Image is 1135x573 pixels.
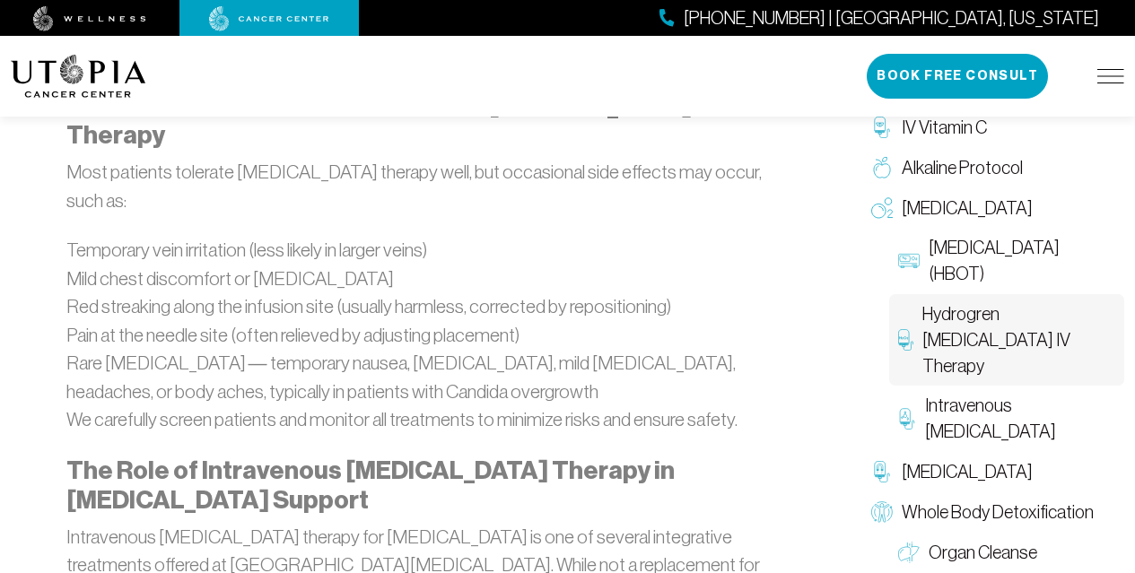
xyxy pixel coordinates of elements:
button: Book Free Consult [867,54,1048,99]
li: Pain at the needle site (often relieved by adjusting placement) [66,321,786,350]
strong: Possible Side Effects of Intravenous [MEDICAL_DATA] Therapy [66,91,692,151]
a: [PHONE_NUMBER] | [GEOGRAPHIC_DATA], [US_STATE] [659,5,1099,31]
li: Mild chest discomfort or [MEDICAL_DATA] [66,265,786,293]
span: [PHONE_NUMBER] | [GEOGRAPHIC_DATA], [US_STATE] [684,5,1099,31]
img: icon-hamburger [1097,69,1124,83]
li: Temporary vein irritation (less likely in larger veins) [66,236,786,265]
img: cancer center [209,6,329,31]
img: logo [11,55,146,98]
p: We carefully screen patients and monitor all treatments to minimize risks and ensure safety. [66,405,786,434]
li: Red streaking along the infusion site (usually harmless, corrected by repositioning) [66,292,786,321]
strong: The Role of Intravenous [MEDICAL_DATA] Therapy in [MEDICAL_DATA] Support [66,456,675,516]
img: wellness [33,6,146,31]
p: Most patients tolerate [MEDICAL_DATA] therapy well, but occasional side effects may occur, such as: [66,158,786,214]
li: Rare [MEDICAL_DATA] — temporary nausea, [MEDICAL_DATA], mild [MEDICAL_DATA], headaches, or body a... [66,349,786,405]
